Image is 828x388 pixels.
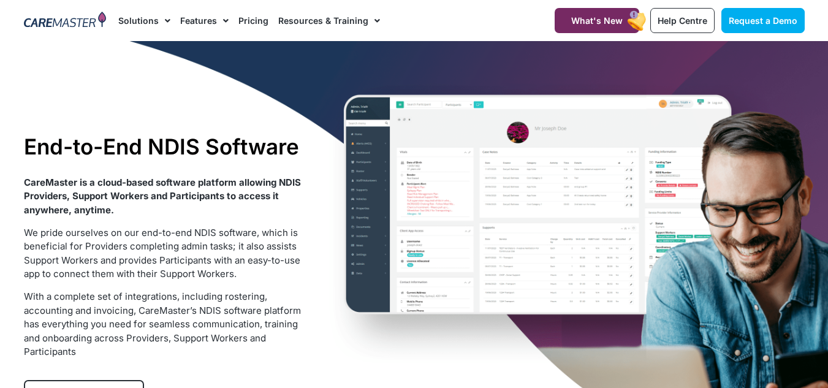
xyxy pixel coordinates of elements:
span: Request a Demo [729,15,797,26]
a: Help Centre [650,8,715,33]
h1: End-to-End NDIS Software [24,134,305,159]
p: With a complete set of integrations, including rostering, accounting and invoicing, CareMaster’s ... [24,290,305,359]
img: CareMaster Logo [24,12,107,30]
span: We pride ourselves on our end-to-end NDIS software, which is beneficial for Providers completing ... [24,227,300,280]
a: Request a Demo [721,8,805,33]
span: Help Centre [658,15,707,26]
span: What's New [571,15,623,26]
a: What's New [555,8,639,33]
strong: CareMaster is a cloud-based software platform allowing NDIS Providers, Support Workers and Partic... [24,177,301,216]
